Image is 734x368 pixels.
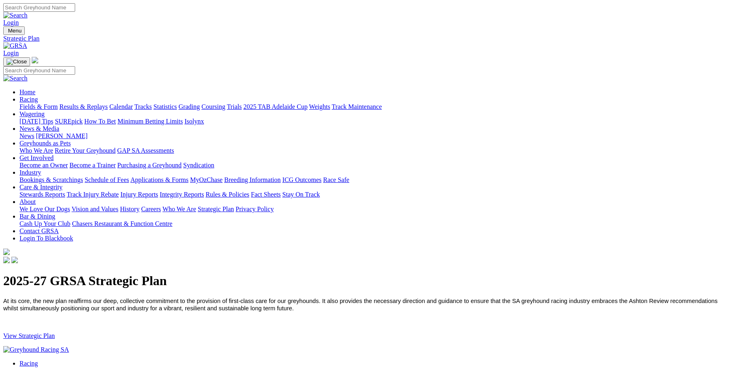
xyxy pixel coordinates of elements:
div: Wagering [19,118,731,125]
img: GRSA [3,42,27,50]
a: Weights [309,103,330,110]
a: [PERSON_NAME] [36,132,87,139]
a: Minimum Betting Limits [117,118,183,125]
a: Become a Trainer [69,162,116,169]
a: Login [3,50,19,56]
a: Racing [19,96,38,103]
a: Careers [141,206,161,212]
a: We Love Our Dogs [19,206,70,212]
div: News & Media [19,132,731,140]
a: News & Media [19,125,59,132]
a: Fields & Form [19,103,58,110]
a: Grading [179,103,200,110]
a: SUREpick [55,118,82,125]
img: Greyhound Racing SA [3,346,69,353]
a: Statistics [154,103,177,110]
a: Breeding Information [224,176,281,183]
div: Greyhounds as Pets [19,147,731,154]
a: Care & Integrity [19,184,63,190]
a: Applications & Forms [130,176,188,183]
a: Bar & Dining [19,213,55,220]
a: Schedule of Fees [84,176,129,183]
a: Privacy Policy [236,206,274,212]
span: At its core, the new plan reaffirms our deep, collective commitment to the provision of first-cla... [3,298,718,312]
span: Menu [8,28,22,34]
a: Racing [19,360,38,367]
a: Fact Sheets [251,191,281,198]
button: Toggle navigation [3,57,30,66]
a: History [120,206,139,212]
a: Tracks [134,103,152,110]
div: Bar & Dining [19,220,731,227]
a: Coursing [201,103,225,110]
a: Wagering [19,110,45,117]
a: View Strategic Plan [3,332,55,339]
img: logo-grsa-white.png [32,57,38,63]
a: MyOzChase [190,176,223,183]
a: Strategic Plan [198,206,234,212]
a: Trials [227,103,242,110]
a: News [19,132,34,139]
a: Stay On Track [282,191,320,198]
div: About [19,206,731,213]
a: Results & Replays [59,103,108,110]
a: Get Involved [19,154,54,161]
button: Toggle navigation [3,26,25,35]
a: Industry [19,169,41,176]
a: Become an Owner [19,162,68,169]
a: Chasers Restaurant & Function Centre [72,220,172,227]
img: twitter.svg [11,257,18,263]
a: Stewards Reports [19,191,65,198]
a: Rules & Policies [206,191,249,198]
a: [DATE] Tips [19,118,53,125]
img: logo-grsa-white.png [3,249,10,255]
a: Who We Are [19,147,53,154]
a: Contact GRSA [19,227,58,234]
h1: 2025-27 GRSA Strategic Plan [3,273,731,288]
input: Search [3,3,75,12]
a: How To Bet [84,118,116,125]
img: facebook.svg [3,257,10,263]
a: Track Injury Rebate [67,191,119,198]
a: Greyhounds as Pets [19,140,71,147]
img: Search [3,12,28,19]
a: Cash Up Your Club [19,220,70,227]
div: Care & Integrity [19,191,731,198]
a: Vision and Values [71,206,118,212]
a: About [19,198,36,205]
a: Integrity Reports [160,191,204,198]
a: Home [19,89,35,95]
img: Close [6,58,27,65]
a: Purchasing a Greyhound [117,162,182,169]
a: 2025 TAB Adelaide Cup [243,103,307,110]
a: Track Maintenance [332,103,382,110]
a: Login To Blackbook [19,235,73,242]
div: Racing [19,103,731,110]
a: Bookings & Scratchings [19,176,83,183]
a: Strategic Plan [3,35,731,42]
a: Syndication [183,162,214,169]
div: Industry [19,176,731,184]
input: Search [3,66,75,75]
a: Injury Reports [120,191,158,198]
a: Calendar [109,103,133,110]
a: Race Safe [323,176,349,183]
a: Retire Your Greyhound [55,147,116,154]
a: ICG Outcomes [282,176,321,183]
div: Get Involved [19,162,731,169]
img: Search [3,75,28,82]
a: Who We Are [162,206,196,212]
a: GAP SA Assessments [117,147,174,154]
a: Isolynx [184,118,204,125]
a: Login [3,19,19,26]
